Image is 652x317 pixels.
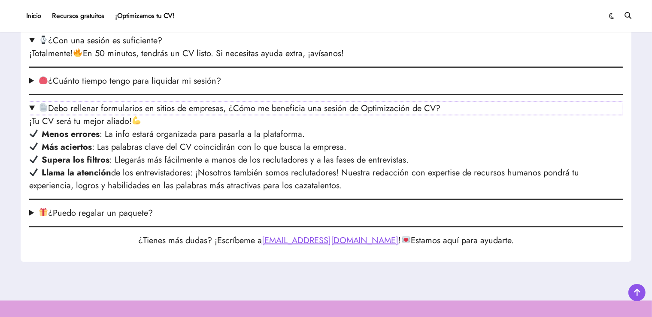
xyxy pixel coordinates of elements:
[29,75,623,88] summary: ¿Cuánto tiempo tengo para liquidar mi sesión?
[73,48,82,57] img: 🔥
[402,235,410,244] img: 💌
[110,4,180,27] a: ¡Optimizamos tu CV!
[132,116,141,125] img: 💪
[29,34,623,47] summary: ¿Con una sesión es suficiente?
[262,234,399,247] a: [EMAIL_ADDRESS][DOMAIN_NAME]
[29,102,623,115] summary: Debo rellenar formularios en sitios de empresas, ¿Cómo me beneficia una sesión de Optimización de...
[42,141,92,153] strong: Más aciertos
[39,76,48,85] img: 👛
[39,208,48,217] img: 🎁
[29,207,623,220] summary: ¿Puedo regalar un paquete?
[39,103,48,112] img: 📄
[47,4,110,27] a: Recursos gratuitos
[42,166,111,179] strong: Llama la atención
[29,47,623,60] p: ¡Totalmente! En 50 minutos, tendrás un CV listo. Si necesitas ayuda extra, ¡avísanos!
[39,36,48,44] img: ⌚
[73,154,109,166] strong: los filtros
[30,142,38,151] img: ✔️
[42,154,70,166] strong: Supera
[21,4,47,27] a: Inicio
[30,168,38,176] img: ✔️
[29,115,623,192] p: ¡Tu CV será tu mejor aliado! : La info estará organizada para pasarla a la plataforma. : Las pala...
[29,234,623,247] p: ¿Tienes más dudas? ¡Escríbeme a ! Estamos aquí para ayudarte.
[42,128,100,140] strong: Menos errores
[30,129,38,138] img: ✔️
[30,155,38,163] img: ✔️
